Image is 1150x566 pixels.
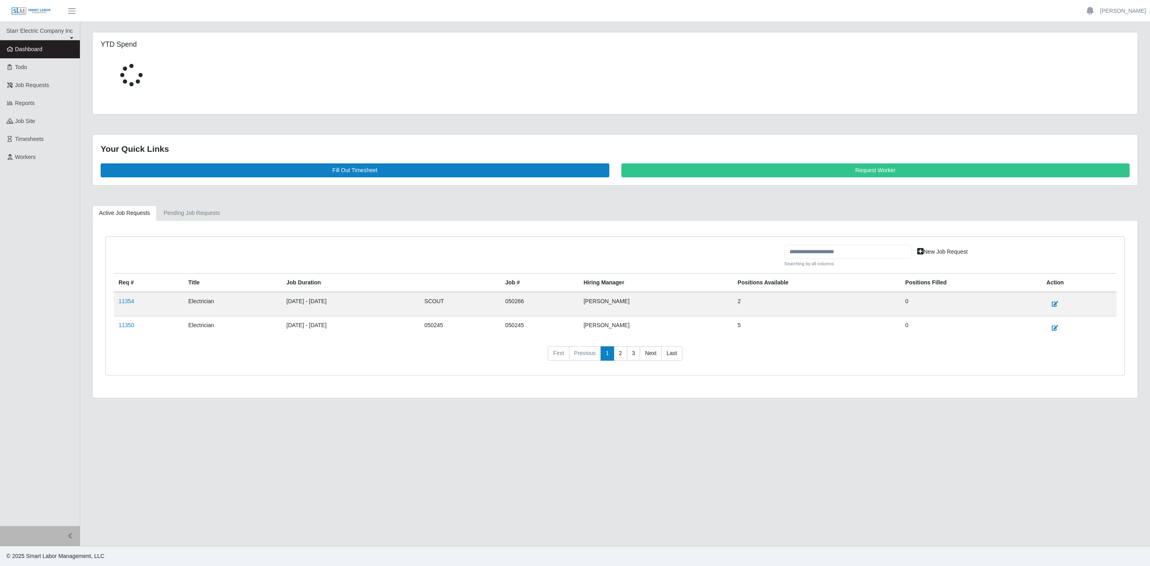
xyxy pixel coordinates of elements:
a: 2 [614,346,627,361]
th: Hiring Manager [579,274,733,292]
a: Next [640,346,662,361]
nav: pagination [114,346,1116,367]
span: Dashboard [15,46,43,52]
td: 050245 [420,316,500,340]
a: 3 [627,346,640,361]
span: Todo [15,64,27,70]
span: © 2025 Smart Labor Management, LLC [6,553,104,559]
small: Searching by all columns [784,260,912,267]
h5: YTD Spend [101,40,436,49]
span: job site [15,118,36,124]
div: Your Quick Links [101,143,1130,155]
td: Electrician [184,316,282,340]
span: Timesheets [15,136,44,142]
th: Req # [114,274,184,292]
th: Title [184,274,282,292]
span: Reports [15,100,35,106]
a: [PERSON_NAME] [1100,7,1146,15]
td: Electrician [184,292,282,316]
td: 0 [900,292,1042,316]
td: 0 [900,316,1042,340]
th: Positions Available [733,274,900,292]
td: [DATE] - [DATE] [282,316,420,340]
span: Workers [15,154,36,160]
a: 11350 [119,322,134,328]
td: 2 [733,292,900,316]
a: 1 [601,346,614,361]
td: [PERSON_NAME] [579,316,733,340]
a: Active Job Requests [92,205,157,221]
td: 5 [733,316,900,340]
td: 050266 [500,292,579,316]
img: SLM Logo [11,7,51,16]
th: Action [1042,274,1116,292]
td: 050245 [500,316,579,340]
a: 11354 [119,298,134,304]
a: Last [661,346,682,361]
td: [PERSON_NAME] [579,292,733,316]
th: Job # [500,274,579,292]
span: Job Requests [15,82,50,88]
a: Pending Job Requests [157,205,227,221]
th: Job Duration [282,274,420,292]
td: [DATE] - [DATE] [282,292,420,316]
th: Positions Filled [900,274,1042,292]
a: New Job Request [912,245,973,259]
a: Request Worker [621,163,1130,177]
a: Fill Out Timesheet [101,163,609,177]
td: SCOUT [420,292,500,316]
